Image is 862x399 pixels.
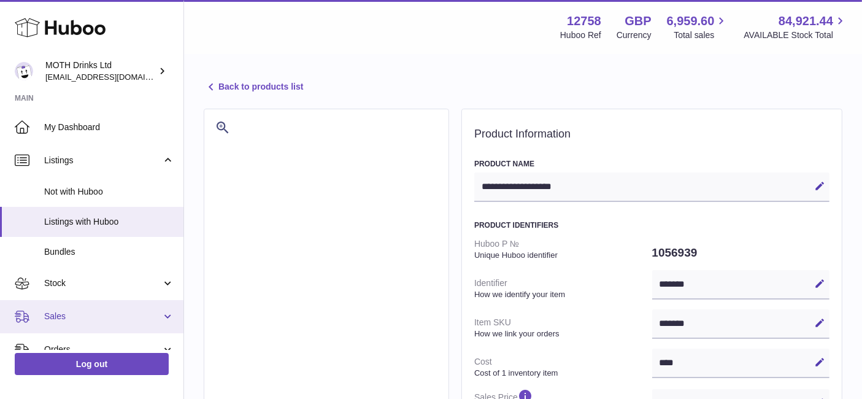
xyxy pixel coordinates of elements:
[44,344,161,355] span: Orders
[44,155,161,166] span: Listings
[45,72,180,82] span: [EMAIL_ADDRESS][DOMAIN_NAME]
[567,13,601,29] strong: 12758
[474,273,652,304] dt: Identifier
[744,13,847,41] a: 84,921.44 AVAILABLE Stock Total
[44,277,161,289] span: Stock
[560,29,601,41] div: Huboo Ref
[474,233,652,265] dt: Huboo P №
[744,29,847,41] span: AVAILABLE Stock Total
[44,122,174,133] span: My Dashboard
[674,29,728,41] span: Total sales
[617,29,652,41] div: Currency
[44,246,174,258] span: Bundles
[15,62,33,80] img: internalAdmin-12758@internal.huboo.com
[474,289,649,300] strong: How we identify your item
[667,13,729,41] a: 6,959.60 Total sales
[44,186,174,198] span: Not with Huboo
[15,353,169,375] a: Log out
[44,311,161,322] span: Sales
[652,240,830,266] dd: 1056939
[474,328,649,339] strong: How we link your orders
[667,13,715,29] span: 6,959.60
[779,13,833,29] span: 84,921.44
[474,351,652,383] dt: Cost
[474,312,652,344] dt: Item SKU
[44,216,174,228] span: Listings with Huboo
[625,13,651,29] strong: GBP
[474,368,649,379] strong: Cost of 1 inventory item
[474,128,829,141] h2: Product Information
[204,80,303,95] a: Back to products list
[474,159,829,169] h3: Product Name
[474,220,829,230] h3: Product Identifiers
[45,60,156,83] div: MOTH Drinks Ltd
[474,250,649,261] strong: Unique Huboo identifier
